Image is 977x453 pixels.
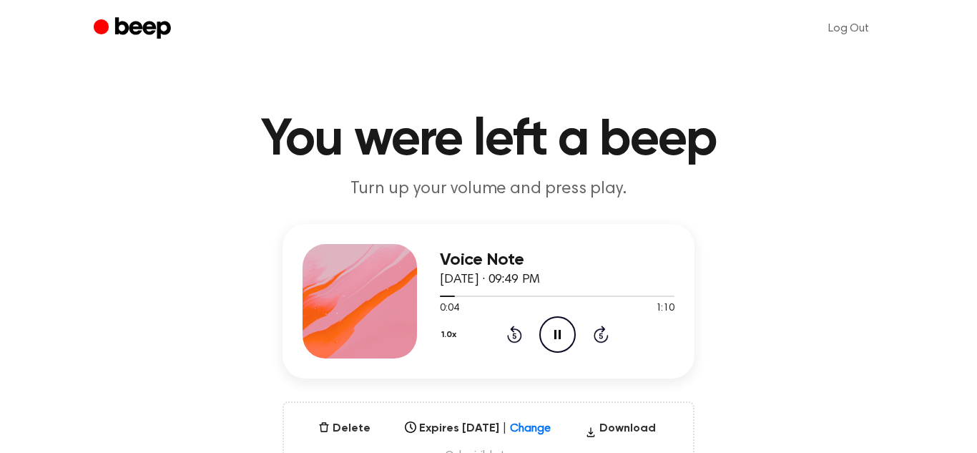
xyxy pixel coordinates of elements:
[814,11,883,46] a: Log Out
[579,420,662,443] button: Download
[656,301,674,316] span: 1:10
[440,323,462,347] button: 1.0x
[122,115,855,166] h1: You were left a beep
[214,177,763,201] p: Turn up your volume and press play.
[440,273,540,286] span: [DATE] · 09:49 PM
[440,301,458,316] span: 0:04
[313,420,376,437] button: Delete
[440,250,674,270] h3: Voice Note
[94,15,175,43] a: Beep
